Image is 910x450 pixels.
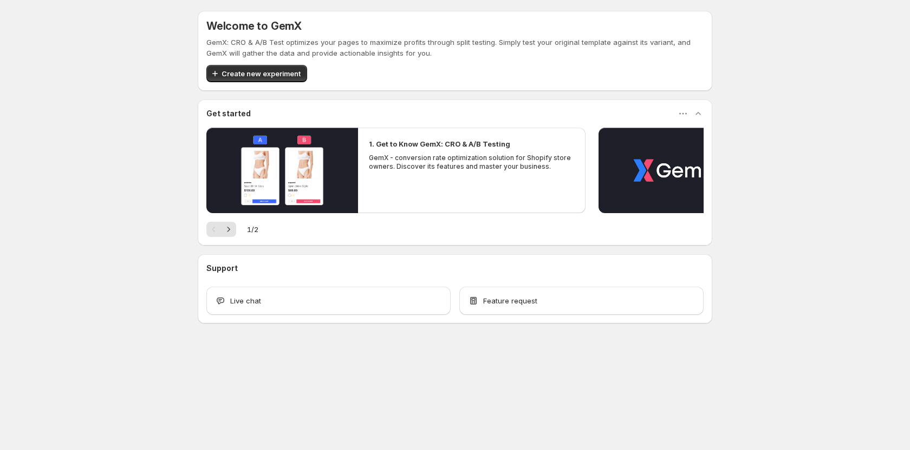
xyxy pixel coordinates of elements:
button: Create new experiment [206,65,307,82]
span: Live chat [230,295,261,306]
span: Feature request [483,295,537,306]
button: Play video [599,128,750,213]
p: GemX - conversion rate optimization solution for Shopify store owners. Discover its features and ... [369,154,575,171]
h3: Get started [206,108,251,119]
h3: Support [206,263,238,274]
h2: 1. Get to Know GemX: CRO & A/B Testing [369,138,510,149]
button: Play video [206,128,358,213]
nav: Pagination [206,222,236,237]
span: Create new experiment [222,68,301,79]
p: GemX: CRO & A/B Test optimizes your pages to maximize profits through split testing. Simply test ... [206,37,704,58]
span: 1 / 2 [247,224,258,235]
h5: Welcome to GemX [206,19,302,32]
button: Next [221,222,236,237]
